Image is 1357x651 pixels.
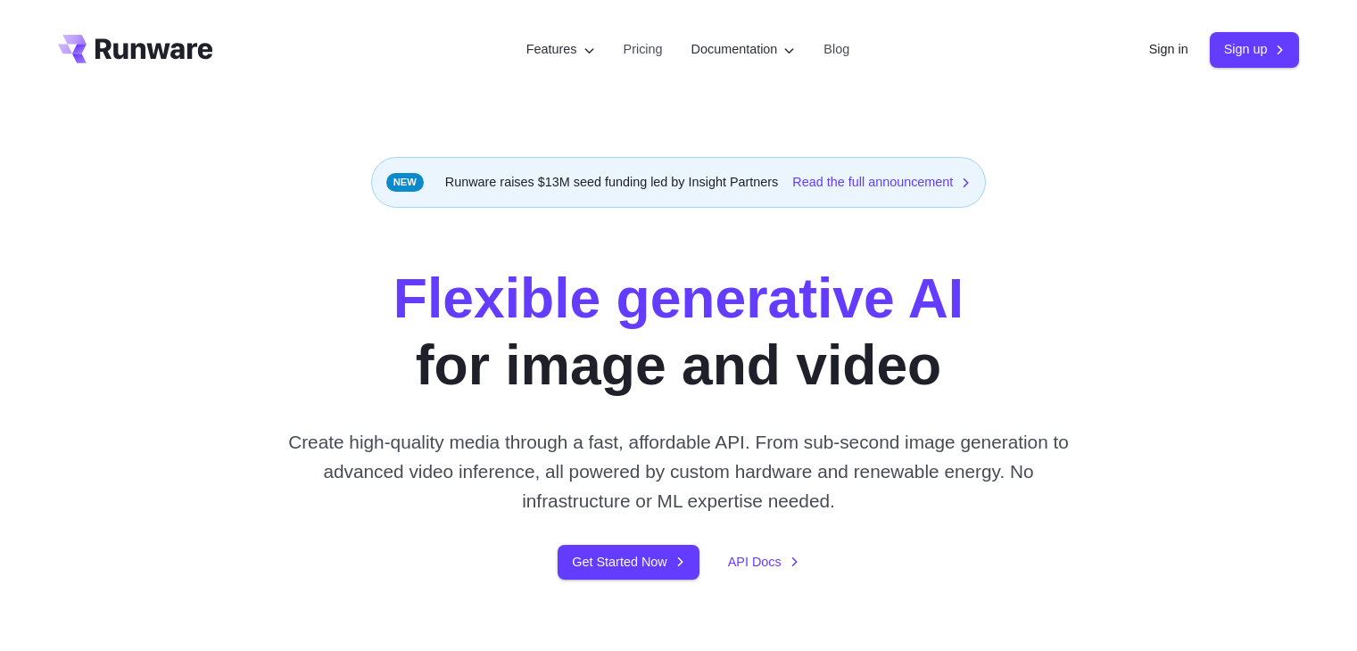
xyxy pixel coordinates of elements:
[728,552,799,573] a: API Docs
[371,157,987,208] div: Runware raises $13M seed funding led by Insight Partners
[1149,39,1188,60] a: Sign in
[281,427,1076,516] p: Create high-quality media through a fast, affordable API. From sub-second image generation to adv...
[691,39,796,60] label: Documentation
[624,39,663,60] a: Pricing
[792,172,971,193] a: Read the full announcement
[558,545,699,580] a: Get Started Now
[393,267,964,329] strong: Flexible generative AI
[58,35,213,63] a: Go to /
[393,265,964,399] h1: for image and video
[1210,32,1300,67] a: Sign up
[526,39,595,60] label: Features
[823,39,849,60] a: Blog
